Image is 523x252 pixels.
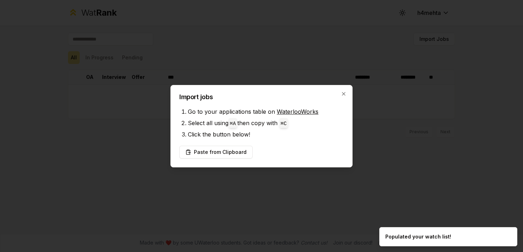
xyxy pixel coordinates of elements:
[188,106,344,117] li: Go to your applications table on
[179,146,253,159] button: Paste from Clipboard
[179,94,344,100] h2: Import jobs
[188,117,344,129] li: Select all using then copy with
[230,121,236,127] code: ⌘ A
[277,108,318,115] a: WaterlooWorks
[281,121,287,127] code: ⌘ C
[188,129,344,140] li: Click the button below!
